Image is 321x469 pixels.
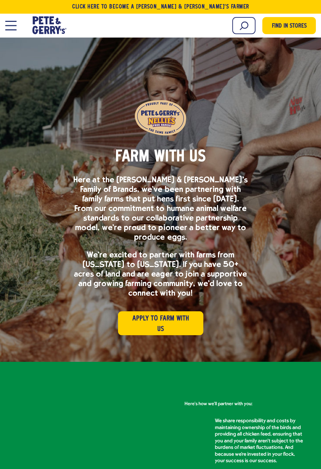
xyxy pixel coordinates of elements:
p: We share responsibility and costs by maintaining ownership of the birds and providing all chicken... [215,418,305,465]
span: Us [189,146,206,168]
button: Open Mobile Menu Modal Dialog [5,21,16,30]
span: Find in Stores [272,22,307,31]
span: Apply to Farm with Us [128,313,193,335]
a: Find in Stores [262,17,316,34]
p: Here at the [PERSON_NAME] & [PERSON_NAME]’s Family of Brands, we’ve been partnering with family f... [73,175,248,242]
p: We’re excited to partner with farms from [US_STATE] to [US_STATE]. If you have 50+ acres of land ... [73,250,248,298]
a: Apply to Farm with Us [118,311,203,335]
span: with [154,146,185,168]
input: Search [232,17,256,34]
span: Farm [115,146,149,168]
p: Here’s how we’ll partner with you: [185,401,305,408]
